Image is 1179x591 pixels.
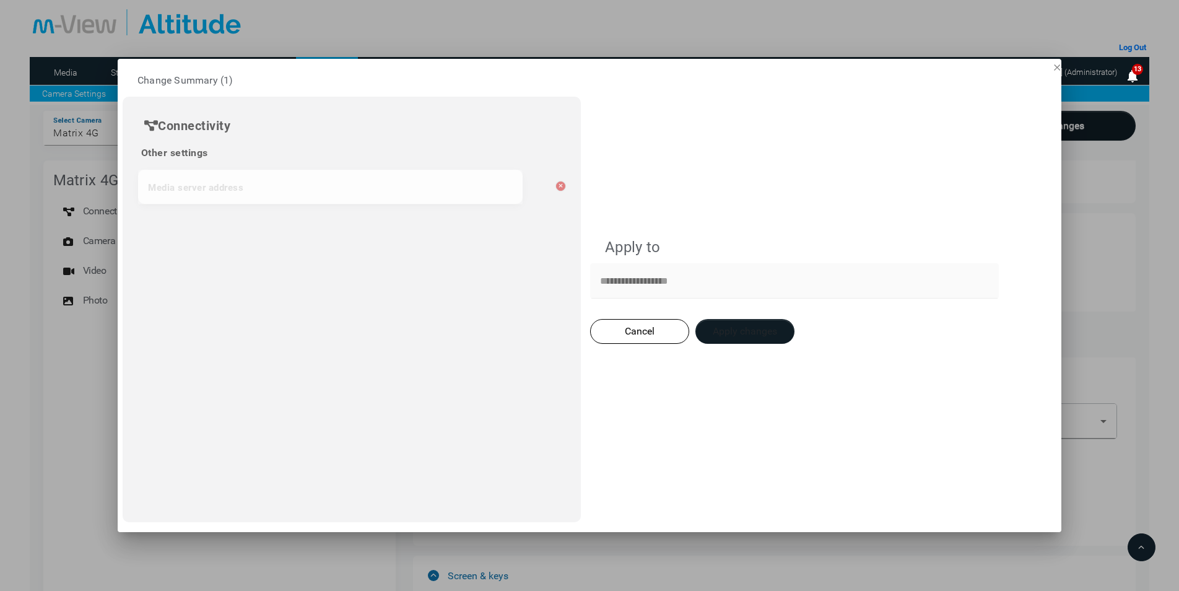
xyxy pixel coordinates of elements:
[123,59,581,96] h1: Change Summary (1)
[556,176,566,191] button: Close
[590,227,794,263] h1: Apply to
[1053,58,1061,75] span: ×
[1053,59,1061,74] button: Close
[1125,69,1140,84] img: bell25.png
[148,182,243,193] mat-label: Media server address
[590,319,689,344] button: Cancel
[138,142,566,164] li: Other settings
[695,319,794,344] button: Apply changes
[138,112,566,139] div: Connectivity
[1132,64,1143,76] span: 13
